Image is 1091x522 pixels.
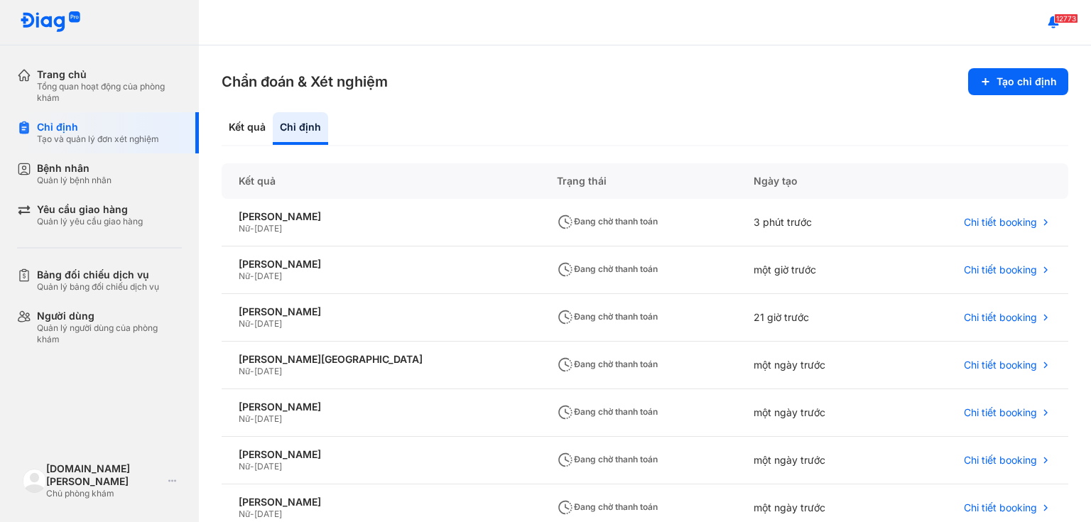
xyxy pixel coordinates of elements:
div: [DOMAIN_NAME] [PERSON_NAME] [46,462,163,488]
span: Chi tiết booking [964,454,1037,467]
span: [DATE] [254,461,282,472]
span: [DATE] [254,318,282,329]
span: - [250,271,254,281]
div: Kết quả [222,112,273,145]
span: 12773 [1054,13,1078,23]
span: Nữ [239,509,250,519]
span: Đang chờ thanh toán [557,263,658,274]
img: logo [23,469,46,492]
div: một giờ trước [737,246,891,294]
div: Trang chủ [37,68,182,81]
div: một ngày trước [737,437,891,484]
div: Bệnh nhân [37,162,112,175]
div: một ngày trước [737,342,891,389]
div: Quản lý người dùng của phòng khám [37,322,182,345]
div: Người dùng [37,310,182,322]
span: Nữ [239,461,250,472]
div: [PERSON_NAME][GEOGRAPHIC_DATA] [239,353,523,366]
span: [DATE] [254,271,282,281]
span: - [250,366,254,376]
span: Đang chờ thanh toán [557,359,658,369]
span: Nữ [239,223,250,234]
span: Chi tiết booking [964,311,1037,324]
span: Đang chờ thanh toán [557,311,658,322]
img: logo [20,11,81,33]
div: [PERSON_NAME] [239,496,523,509]
div: [PERSON_NAME] [239,210,523,223]
span: Nữ [239,318,250,329]
div: 3 phút trước [737,199,891,246]
div: Yêu cầu giao hàng [37,203,143,216]
h3: Chẩn đoán & Xét nghiệm [222,72,388,92]
div: Tổng quan hoạt động của phòng khám [37,81,182,104]
span: [DATE] [254,223,282,234]
span: Đang chờ thanh toán [557,216,658,227]
span: Chi tiết booking [964,263,1037,276]
div: [PERSON_NAME] [239,448,523,461]
div: 21 giờ trước [737,294,891,342]
span: Chi tiết booking [964,501,1037,514]
div: Kết quả [222,163,540,199]
span: Nữ [239,413,250,424]
span: - [250,413,254,424]
div: Trạng thái [540,163,737,199]
div: Tạo và quản lý đơn xét nghiệm [37,134,159,145]
div: một ngày trước [737,389,891,437]
span: [DATE] [254,509,282,519]
span: Nữ [239,366,250,376]
div: Chủ phòng khám [46,488,163,499]
div: Quản lý bảng đối chiếu dịch vụ [37,281,159,293]
div: Ngày tạo [737,163,891,199]
span: - [250,509,254,519]
span: Đang chờ thanh toán [557,501,658,512]
span: Đang chờ thanh toán [557,406,658,417]
div: [PERSON_NAME] [239,305,523,318]
div: [PERSON_NAME] [239,401,523,413]
span: - [250,223,254,234]
span: [DATE] [254,413,282,424]
span: - [250,318,254,329]
div: Chỉ định [273,112,328,145]
div: Bảng đối chiếu dịch vụ [37,268,159,281]
span: Chi tiết booking [964,359,1037,371]
div: Quản lý bệnh nhân [37,175,112,186]
span: - [250,461,254,472]
div: Quản lý yêu cầu giao hàng [37,216,143,227]
div: [PERSON_NAME] [239,258,523,271]
span: Nữ [239,271,250,281]
button: Tạo chỉ định [968,68,1068,95]
span: [DATE] [254,366,282,376]
div: Chỉ định [37,121,159,134]
span: Đang chờ thanh toán [557,454,658,464]
span: Chi tiết booking [964,216,1037,229]
span: Chi tiết booking [964,406,1037,419]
